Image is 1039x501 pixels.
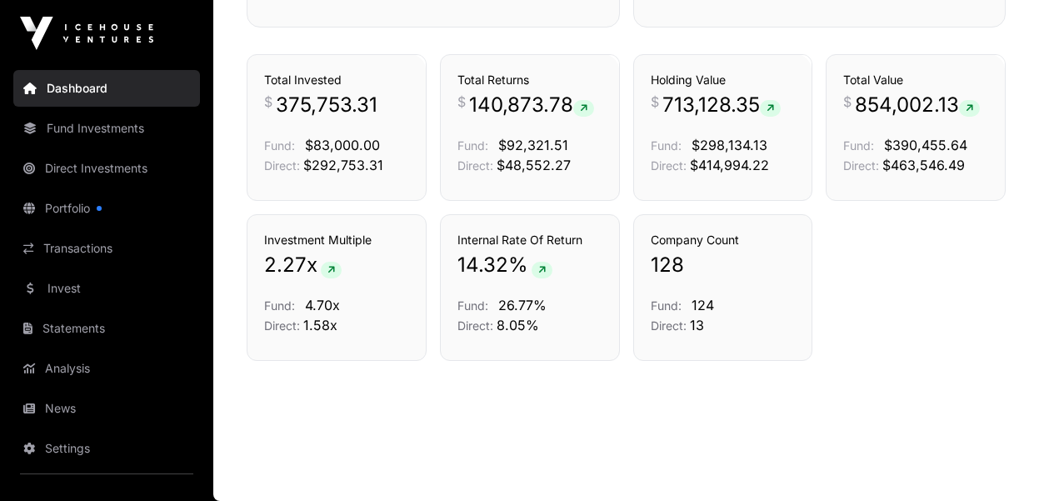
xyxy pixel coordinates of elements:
[13,270,200,307] a: Invest
[13,310,200,347] a: Statements
[457,298,488,313] span: Fund:
[457,158,493,173] span: Direct:
[651,92,659,112] span: $
[690,317,704,333] span: 13
[305,297,340,313] span: 4.70x
[264,158,300,173] span: Direct:
[264,318,300,333] span: Direct:
[882,157,965,173] span: $463,546.49
[956,421,1039,501] iframe: Chat Widget
[843,158,879,173] span: Direct:
[662,92,781,118] span: 713,128.35
[690,157,769,173] span: $414,994.22
[498,297,547,313] span: 26.77%
[264,72,409,88] h3: Total Invested
[508,252,528,278] span: %
[843,92,852,112] span: $
[305,137,380,153] span: $83,000.00
[303,157,383,173] span: $292,753.31
[457,92,466,112] span: $
[264,232,409,248] h3: Investment Multiple
[884,137,967,153] span: $390,455.64
[457,252,508,278] span: 14.32
[843,138,874,153] span: Fund:
[651,252,684,278] span: 128
[264,298,295,313] span: Fund:
[457,72,602,88] h3: Total Returns
[469,92,594,118] span: 140,873.78
[13,150,200,187] a: Direct Investments
[13,430,200,467] a: Settings
[307,252,317,278] span: x
[651,318,687,333] span: Direct:
[264,92,272,112] span: $
[497,157,571,173] span: $48,552.27
[13,190,200,227] a: Portfolio
[457,232,602,248] h3: Internal Rate Of Return
[497,317,539,333] span: 8.05%
[13,350,200,387] a: Analysis
[13,110,200,147] a: Fund Investments
[264,252,307,278] span: 2.27
[692,137,767,153] span: $298,134.13
[457,138,488,153] span: Fund:
[276,92,377,118] span: 375,753.31
[13,70,200,107] a: Dashboard
[13,390,200,427] a: News
[457,318,493,333] span: Direct:
[498,137,568,153] span: $92,321.51
[843,72,988,88] h3: Total Value
[692,297,714,313] span: 124
[20,17,153,50] img: Icehouse Ventures Logo
[303,317,337,333] span: 1.58x
[651,298,682,313] span: Fund:
[13,230,200,267] a: Transactions
[651,72,796,88] h3: Holding Value
[651,158,687,173] span: Direct:
[651,138,682,153] span: Fund:
[855,92,980,118] span: 854,002.13
[651,232,796,248] h3: Company Count
[264,138,295,153] span: Fund:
